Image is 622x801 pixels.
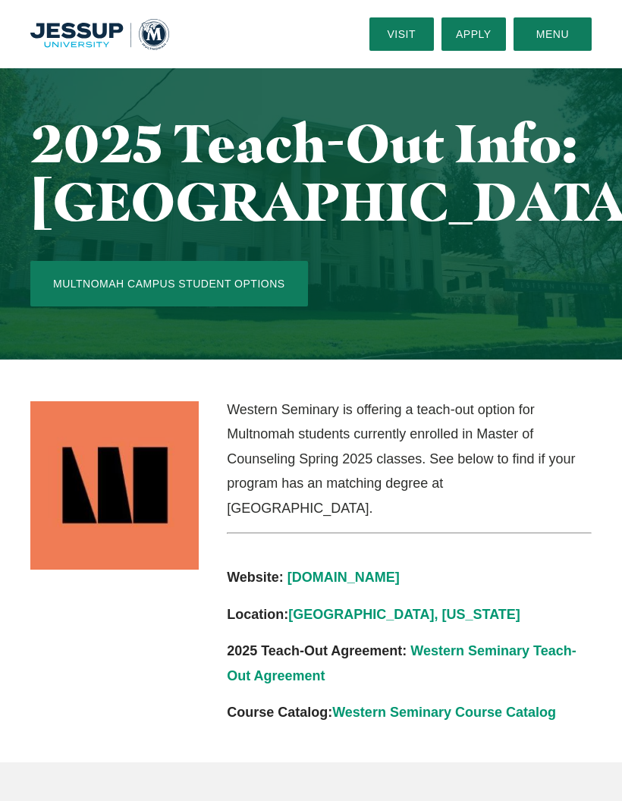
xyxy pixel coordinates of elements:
[369,17,434,51] a: Visit
[227,643,576,683] a: Western Seminary Teach-Out Agreement
[288,607,520,622] a: [GEOGRAPHIC_DATA], [US_STATE]
[287,570,400,585] a: [DOMAIN_NAME]
[332,705,556,720] a: Western Seminary Course Catalog
[227,643,407,658] strong: 2025 Teach-Out Agreement:
[441,17,506,51] a: Apply
[227,570,284,585] strong: Website:
[227,607,288,622] strong: Location:
[30,19,169,50] a: Home
[30,19,169,50] img: Multnomah University Logo
[30,261,308,306] a: Multnomah Campus Student Options
[227,397,592,520] p: Western Seminary is offering a teach-out option for Multnomah students currently enrolled in Mast...
[227,705,332,720] strong: Course Catalog:
[514,17,592,51] button: Menu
